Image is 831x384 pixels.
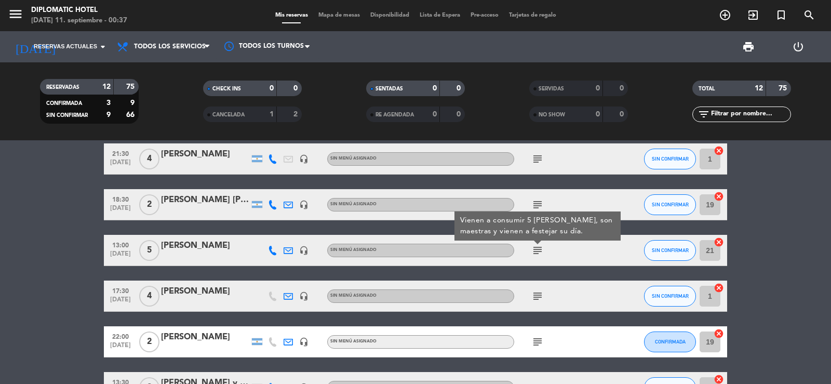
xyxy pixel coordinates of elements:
[139,149,159,169] span: 4
[742,41,755,53] span: print
[293,85,300,92] strong: 0
[330,294,377,298] span: Sin menú asignado
[792,41,805,53] i: power_settings_new
[108,239,133,250] span: 13:00
[414,12,465,18] span: Lista de Espera
[108,296,133,308] span: [DATE]
[330,156,377,161] span: Sin menú asignado
[139,194,159,215] span: 2
[644,240,696,261] button: SIN CONFIRMAR
[161,330,249,344] div: [PERSON_NAME]
[8,35,63,58] i: [DATE]
[134,43,206,50] span: Todos los servicios
[31,16,127,26] div: [DATE] 11. septiembre - 00:37
[460,215,615,237] div: Vienen a consumir 5 [PERSON_NAME], son maestras y vienen a festejar su día.
[698,108,710,121] i: filter_list
[714,191,724,202] i: cancel
[106,99,111,107] strong: 3
[652,202,689,207] span: SIN CONFIRMAR
[620,111,626,118] strong: 0
[161,239,249,253] div: [PERSON_NAME]
[108,193,133,205] span: 18:30
[293,111,300,118] strong: 2
[46,101,82,106] span: CONFIRMADA
[161,285,249,298] div: [PERSON_NAME]
[531,198,544,211] i: subject
[108,147,133,159] span: 21:30
[596,111,600,118] strong: 0
[531,290,544,302] i: subject
[376,86,403,91] span: SENTADAS
[299,246,309,255] i: headset_mic
[365,12,414,18] span: Disponibilidad
[531,244,544,257] i: subject
[644,149,696,169] button: SIN CONFIRMAR
[8,6,23,25] button: menu
[644,332,696,352] button: CONFIRMADA
[31,5,127,16] div: Diplomatic Hotel
[710,109,790,120] input: Filtrar por nombre...
[299,337,309,347] i: headset_mic
[46,113,88,118] span: SIN CONFIRMAR
[504,12,561,18] span: Tarjetas de regalo
[139,332,159,352] span: 2
[655,339,686,345] span: CONFIRMADA
[8,6,23,22] i: menu
[108,205,133,217] span: [DATE]
[719,9,731,21] i: add_circle_outline
[299,292,309,301] i: headset_mic
[775,9,787,21] i: turned_in_not
[270,12,313,18] span: Mis reservas
[130,99,137,107] strong: 9
[465,12,504,18] span: Pre-acceso
[330,202,377,206] span: Sin menú asignado
[212,112,245,117] span: CANCELADA
[108,284,133,296] span: 17:30
[299,200,309,209] i: headset_mic
[106,111,111,118] strong: 9
[596,85,600,92] strong: 0
[755,85,763,92] strong: 12
[161,193,249,207] div: [PERSON_NAME] [PERSON_NAME]
[126,111,137,118] strong: 66
[433,111,437,118] strong: 0
[747,9,759,21] i: exit_to_app
[108,250,133,262] span: [DATE]
[330,339,377,343] span: Sin menú asignado
[644,194,696,215] button: SIN CONFIRMAR
[803,9,815,21] i: search
[108,159,133,171] span: [DATE]
[779,85,789,92] strong: 75
[270,111,274,118] strong: 1
[433,85,437,92] strong: 0
[531,336,544,348] i: subject
[699,86,715,91] span: TOTAL
[161,148,249,161] div: [PERSON_NAME]
[139,240,159,261] span: 5
[102,83,111,90] strong: 12
[139,286,159,307] span: 4
[34,42,97,51] span: Reservas actuales
[457,85,463,92] strong: 0
[313,12,365,18] span: Mapa de mesas
[652,156,689,162] span: SIN CONFIRMAR
[330,248,377,252] span: Sin menú asignado
[773,31,823,62] div: LOG OUT
[714,283,724,293] i: cancel
[299,154,309,164] i: headset_mic
[97,41,109,53] i: arrow_drop_down
[46,85,79,90] span: RESERVADAS
[652,247,689,253] span: SIN CONFIRMAR
[539,86,564,91] span: SERVIDAS
[644,286,696,307] button: SIN CONFIRMAR
[620,85,626,92] strong: 0
[531,153,544,165] i: subject
[714,145,724,156] i: cancel
[714,328,724,339] i: cancel
[126,83,137,90] strong: 75
[108,342,133,354] span: [DATE]
[212,86,241,91] span: CHECK INS
[539,112,565,117] span: NO SHOW
[714,237,724,247] i: cancel
[270,85,274,92] strong: 0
